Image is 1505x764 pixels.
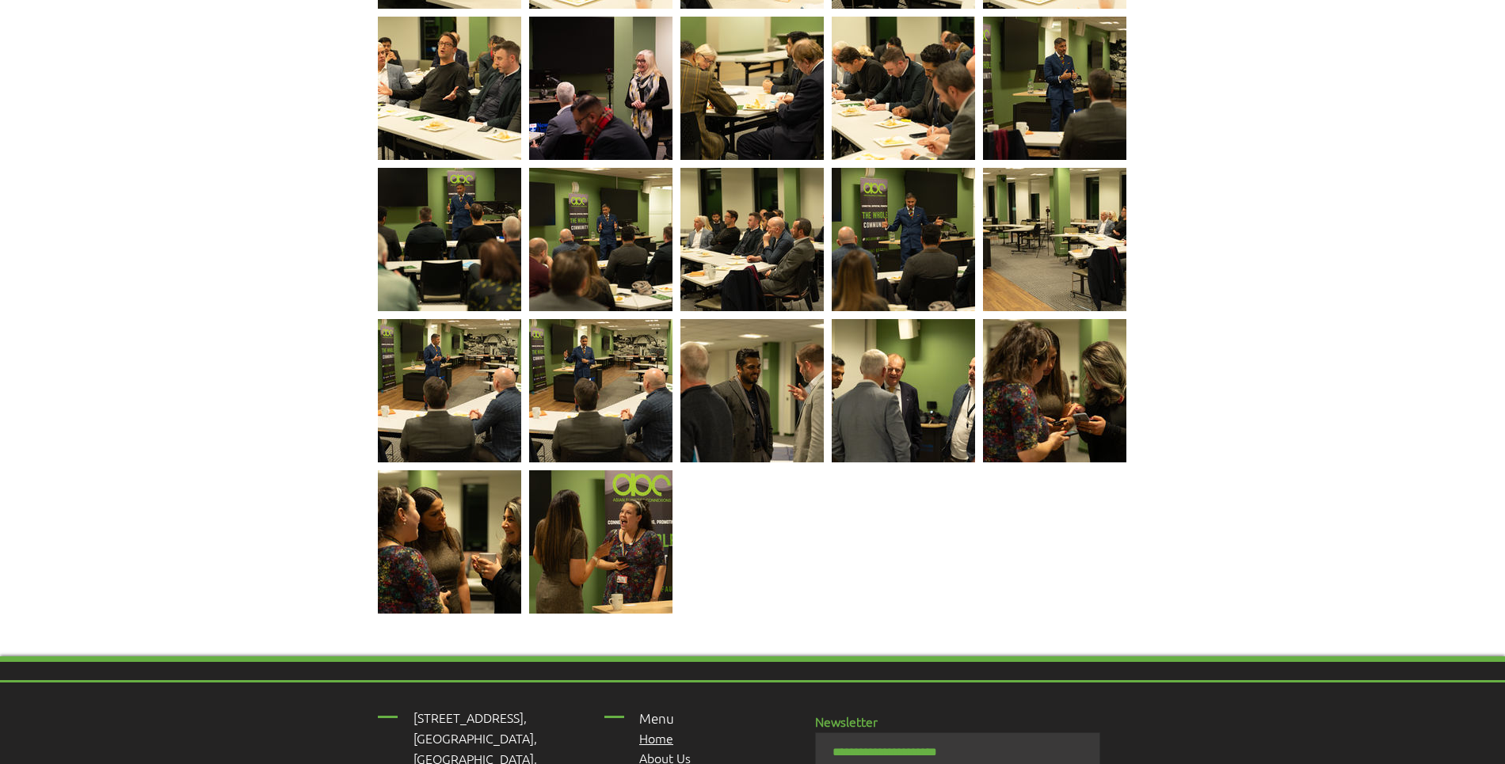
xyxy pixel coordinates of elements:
[815,713,878,730] span: Newsletter
[413,729,537,747] span: [GEOGRAPHIC_DATA],
[413,709,527,726] span: [STREET_ADDRESS],
[639,729,673,747] a: Home
[639,709,674,727] span: Menu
